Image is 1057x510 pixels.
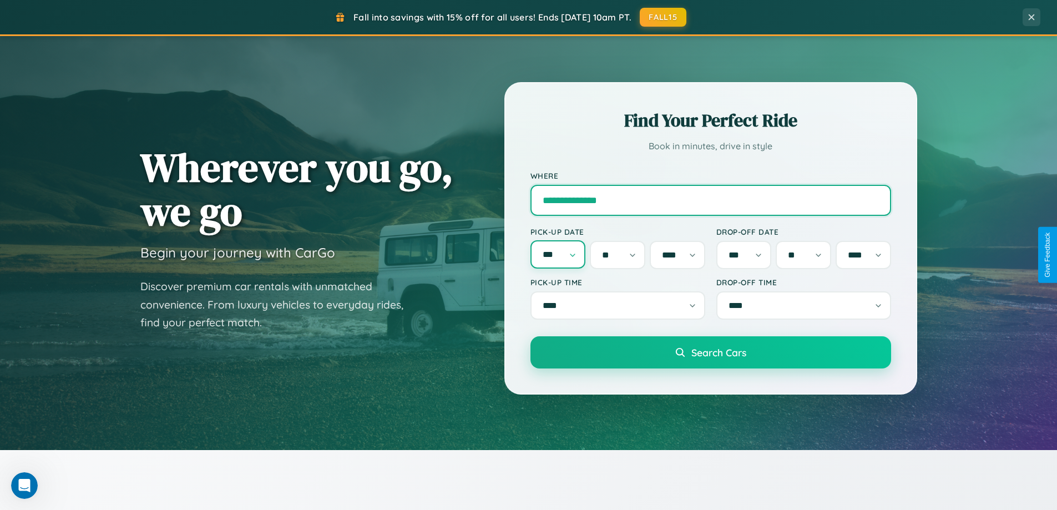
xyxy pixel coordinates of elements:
[530,108,891,133] h2: Find Your Perfect Ride
[716,227,891,236] label: Drop-off Date
[530,171,891,180] label: Where
[530,336,891,368] button: Search Cars
[640,8,686,27] button: FALL15
[353,12,631,23] span: Fall into savings with 15% off for all users! Ends [DATE] 10am PT.
[716,277,891,287] label: Drop-off Time
[140,277,418,332] p: Discover premium car rentals with unmatched convenience. From luxury vehicles to everyday rides, ...
[11,472,38,499] iframe: Intercom live chat
[140,244,335,261] h3: Begin your journey with CarGo
[530,227,705,236] label: Pick-up Date
[691,346,746,358] span: Search Cars
[1044,233,1051,277] div: Give Feedback
[530,277,705,287] label: Pick-up Time
[530,138,891,154] p: Book in minutes, drive in style
[140,145,453,233] h1: Wherever you go, we go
